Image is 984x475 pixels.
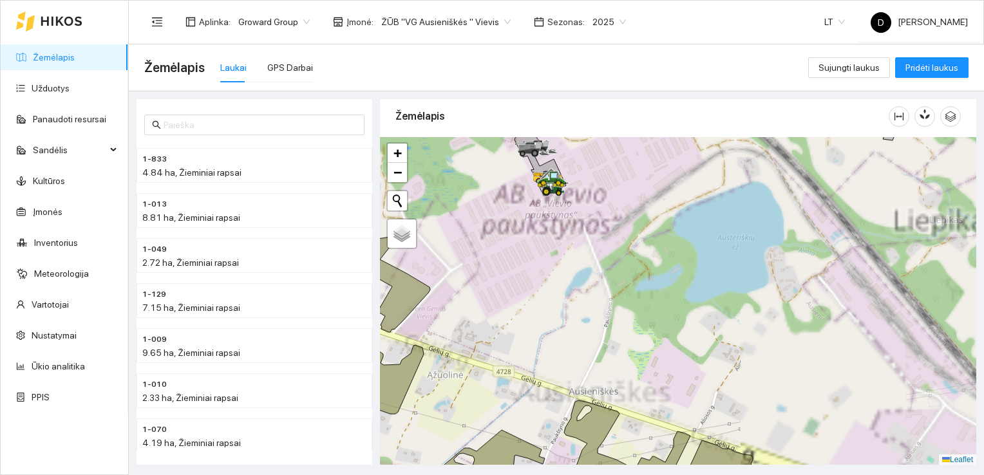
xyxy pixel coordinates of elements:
span: Groward Group [238,12,310,32]
span: 1-013 [142,198,167,210]
a: Zoom out [388,163,407,182]
a: Meteorologija [34,268,89,279]
span: column-width [889,111,909,122]
a: Zoom in [388,144,407,163]
span: 7.15 ha, Žieminiai rapsai [142,303,240,313]
button: Sujungti laukus [808,57,890,78]
span: 4.84 ha, Žieminiai rapsai [142,167,241,178]
input: Paieška [164,118,357,132]
button: Initiate a new search [388,191,407,210]
span: 4.19 ha, Žieminiai rapsai [142,438,241,448]
a: PPIS [32,392,50,402]
button: Pridėti laukus [895,57,969,78]
a: Layers [388,219,416,248]
span: D [878,12,884,33]
a: Užduotys [32,83,70,93]
span: 1-129 [142,288,166,301]
span: 2.33 ha, Žieminiai rapsai [142,393,238,403]
span: − [393,164,402,180]
div: Laukai [220,61,247,75]
a: Sujungti laukus [808,62,890,73]
span: + [393,145,402,161]
a: Žemėlapis [33,52,75,62]
a: Pridėti laukus [895,62,969,73]
span: layout [185,17,196,27]
span: [PERSON_NAME] [871,17,968,27]
div: Žemėlapis [395,98,889,135]
a: Inventorius [34,237,78,248]
span: 1-070 [142,424,167,436]
a: Panaudoti resursai [33,114,106,124]
span: Sezonas : [547,15,585,29]
a: Leaflet [942,455,973,464]
span: 2025 [592,12,626,32]
span: Įmonė : [346,15,374,29]
span: LT [824,12,845,32]
span: Pridėti laukus [905,61,958,75]
span: ŽŪB "VG Ausieniškės " Vievis [381,12,511,32]
span: menu-fold [151,16,163,28]
a: Ūkio analitika [32,361,85,371]
button: menu-fold [144,9,170,35]
a: Nustatymai [32,330,77,340]
span: Aplinka : [199,15,231,29]
span: 1-049 [142,243,167,256]
span: calendar [534,17,544,27]
span: 1-833 [142,153,167,165]
span: search [152,120,161,129]
a: Įmonės [33,207,62,217]
span: 1-009 [142,333,167,346]
span: Žemėlapis [144,57,205,78]
button: column-width [889,106,909,127]
a: Vartotojai [32,299,69,310]
span: 1-010 [142,378,167,391]
span: Sandėlis [33,137,106,163]
span: 9.65 ha, Žieminiai rapsai [142,348,240,358]
div: GPS Darbai [267,61,313,75]
span: 2.72 ha, Žieminiai rapsai [142,257,239,268]
span: 8.81 ha, Žieminiai rapsai [142,212,240,223]
span: shop [333,17,343,27]
span: Sujungti laukus [818,61,880,75]
a: Kultūros [33,176,65,186]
